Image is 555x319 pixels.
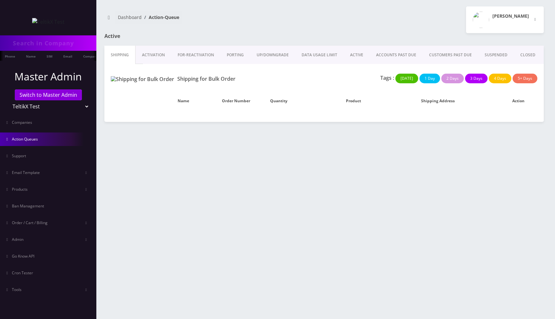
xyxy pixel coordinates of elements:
[12,136,38,142] span: Action Queues
[142,14,179,21] li: Action-Queue
[118,14,142,20] a: Dashboard
[43,51,56,61] a: SIM
[13,37,95,49] input: Search in Company
[60,51,75,61] a: Email
[295,46,344,64] a: DATA USAGE LIMIT
[492,14,529,19] h2: [PERSON_NAME]
[12,253,34,259] span: Go Know API
[370,46,423,64] a: ACCOUNTS PAST DUE
[493,92,544,110] th: Action
[104,33,244,39] h1: Active
[441,74,464,83] button: 2 Days
[12,170,40,175] span: Email Template
[12,237,23,242] span: Admin
[104,11,319,29] nav: breadcrumb
[171,46,220,64] a: FOR-REActivation
[32,18,65,26] img: TeltikX Test
[23,51,39,61] a: Name
[324,92,383,110] th: Product
[478,46,514,64] a: SUSPENDED
[12,187,28,192] span: Products
[12,153,26,159] span: Support
[12,270,33,276] span: Cron Tester
[80,51,101,61] a: Company
[383,92,493,110] th: Shipping Address
[2,51,18,61] a: Phone
[489,74,511,83] button: 4 Days
[12,287,22,292] span: Tools
[514,46,542,64] a: CLOSED
[466,6,544,33] button: [PERSON_NAME]
[15,89,82,100] a: Switch to Master Admin
[344,46,370,64] a: ACTIVE
[419,74,440,83] button: 1 Day
[220,46,250,64] a: PORTING
[12,203,44,209] span: Ban Management
[513,74,537,83] button: 5+ Days
[219,92,267,110] th: Order Number
[380,74,394,82] p: Tags :
[12,220,48,225] span: Order / Cart / Billing
[136,46,171,64] a: Activation
[465,74,488,83] button: 3 Days
[111,76,174,82] img: Shipping for Bulk Order
[395,74,418,83] button: [DATE]
[12,120,32,125] span: Companies
[423,46,478,64] a: CUSTOMERS PAST DUE
[111,76,247,82] h1: Shipping for Bulk Order
[267,92,324,110] th: Quantity
[148,92,219,110] th: Name
[250,46,295,64] a: UP/DOWNGRADE
[104,46,136,64] a: Shipping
